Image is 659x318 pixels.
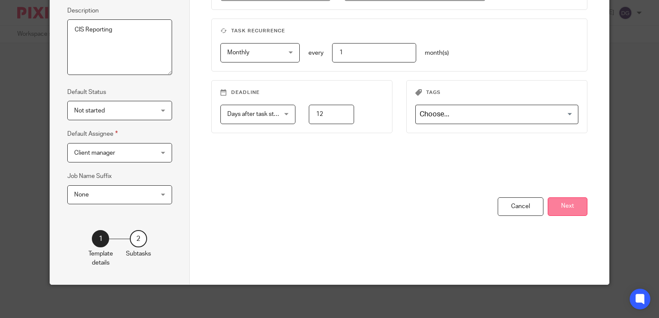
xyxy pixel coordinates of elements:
[88,249,113,267] p: Template details
[498,197,543,216] div: Cancel
[74,192,89,198] span: None
[227,50,249,56] span: Monthly
[415,105,579,124] div: Search for option
[74,108,105,114] span: Not started
[220,28,579,34] h3: Task recurrence
[425,50,449,56] span: month(s)
[415,89,579,96] h3: Tags
[67,172,112,181] label: Job Name Suffix
[227,111,284,117] span: Days after task starts
[67,19,172,75] textarea: CIS Reporting
[126,249,151,258] p: Subtasks
[67,88,106,97] label: Default Status
[548,197,587,216] button: Next
[92,230,109,247] div: 1
[74,150,115,156] span: Client manager
[130,230,147,247] div: 2
[220,89,384,96] h3: Deadline
[308,49,323,57] p: every
[67,6,99,15] label: Description
[67,129,118,139] label: Default Assignee
[417,107,574,122] input: Search for option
